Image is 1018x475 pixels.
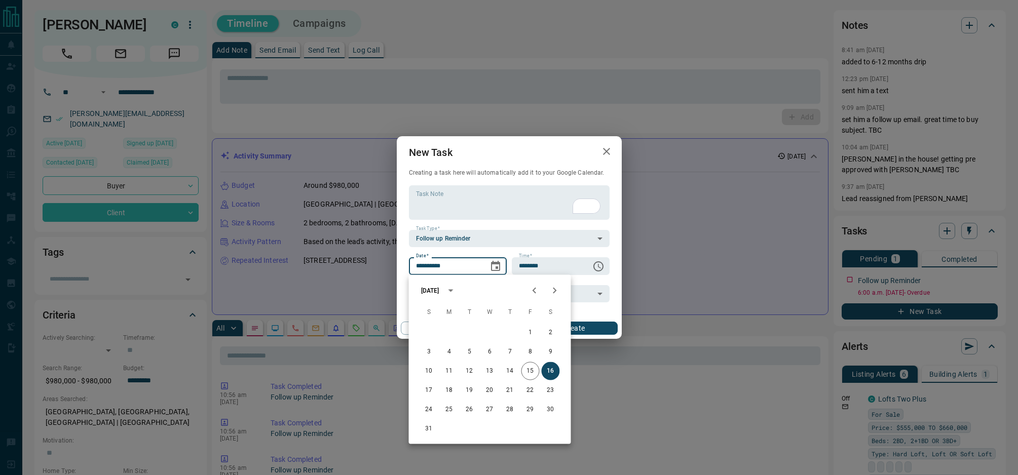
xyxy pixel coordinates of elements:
p: Creating a task here will automatically add it to your Google Calendar. [409,169,610,177]
label: Date [416,253,429,259]
button: 21 [501,381,519,400]
button: Previous month [524,281,545,301]
span: Thursday [501,302,519,323]
button: 5 [461,343,479,361]
button: 15 [521,362,540,380]
button: 22 [521,381,540,400]
span: Friday [521,302,540,323]
button: 18 [440,381,459,400]
h2: New Task [397,136,465,169]
button: 6 [481,343,499,361]
button: 13 [481,362,499,380]
button: 31 [420,420,438,438]
button: Choose time, selected time is 6:00 AM [588,256,609,276]
button: 4 [440,343,459,361]
button: Create [531,322,617,335]
label: Task Type [416,225,440,232]
button: 26 [461,401,479,419]
button: 11 [440,362,459,380]
button: 3 [420,343,438,361]
span: Sunday [420,302,438,323]
button: 16 [542,362,560,380]
button: 23 [542,381,560,400]
button: 2 [542,324,560,342]
button: 14 [501,362,519,380]
button: 1 [521,324,540,342]
button: 27 [481,401,499,419]
button: Cancel [401,322,487,335]
div: Follow up Reminder [409,230,610,247]
button: 25 [440,401,459,419]
button: 29 [521,401,540,419]
button: Next month [545,281,565,301]
button: 28 [501,401,519,419]
span: Wednesday [481,302,499,323]
button: 20 [481,381,499,400]
span: Tuesday [461,302,479,323]
label: Time [519,253,532,259]
textarea: To enrich screen reader interactions, please activate Accessibility in Grammarly extension settings [416,190,602,216]
button: 7 [501,343,519,361]
span: Saturday [542,302,560,323]
button: 10 [420,362,438,380]
button: Choose date, selected date is Aug 16, 2025 [485,256,506,276]
button: calendar view is open, switch to year view [442,282,459,299]
button: 19 [461,381,479,400]
button: 17 [420,381,438,400]
div: [DATE] [421,286,439,295]
span: Monday [440,302,459,323]
button: 8 [521,343,540,361]
button: 12 [461,362,479,380]
button: 30 [542,401,560,419]
button: 9 [542,343,560,361]
button: 24 [420,401,438,419]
